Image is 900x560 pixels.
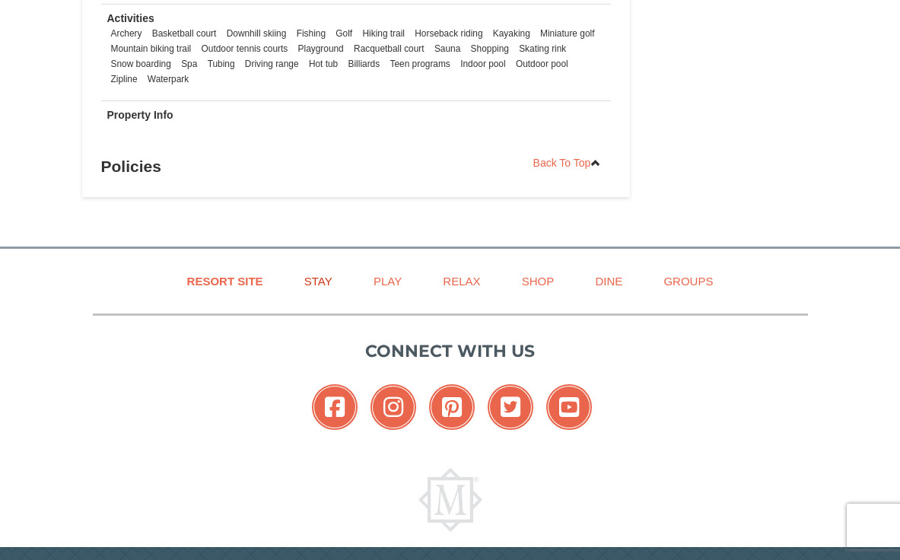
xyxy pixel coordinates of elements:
li: Golf [332,26,356,41]
li: Mountain biking trail [107,41,196,56]
a: Resort Site [168,264,282,298]
h3: Policies [101,151,612,182]
li: Outdoor pool [512,56,572,72]
a: Dine [576,264,641,298]
a: Groups [644,264,732,298]
a: Shop [503,264,574,298]
li: Archery [107,26,146,41]
p: Connect with us [93,339,808,364]
li: Horseback riding [411,26,486,41]
li: Racquetball court [350,41,428,56]
a: Play [355,264,421,298]
li: Zipline [107,72,142,87]
img: Massanutten Resort Logo [418,468,482,532]
li: Sauna [431,41,464,56]
li: Billiards [345,56,384,72]
li: Hot tub [305,56,342,72]
a: Stay [285,264,351,298]
li: Tubing [204,56,239,72]
strong: Activities [107,12,154,24]
a: Back To Top [523,151,612,174]
li: Indoor pool [456,56,510,72]
li: Teen programs [386,56,454,72]
strong: Property Info [107,109,173,121]
li: Hiking trail [358,26,409,41]
li: Outdoor tennis courts [198,41,292,56]
li: Skating rink [515,41,570,56]
a: Relax [424,264,499,298]
li: Driving range [241,56,303,72]
li: Shopping [467,41,513,56]
li: Playground [294,41,348,56]
li: Waterpark [144,72,192,87]
li: Kayaking [489,26,534,41]
li: Basketball court [148,26,221,41]
li: Snow boarding [107,56,175,72]
li: Spa [177,56,201,72]
li: Downhill skiing [223,26,291,41]
li: Miniature golf [536,26,598,41]
li: Fishing [293,26,329,41]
